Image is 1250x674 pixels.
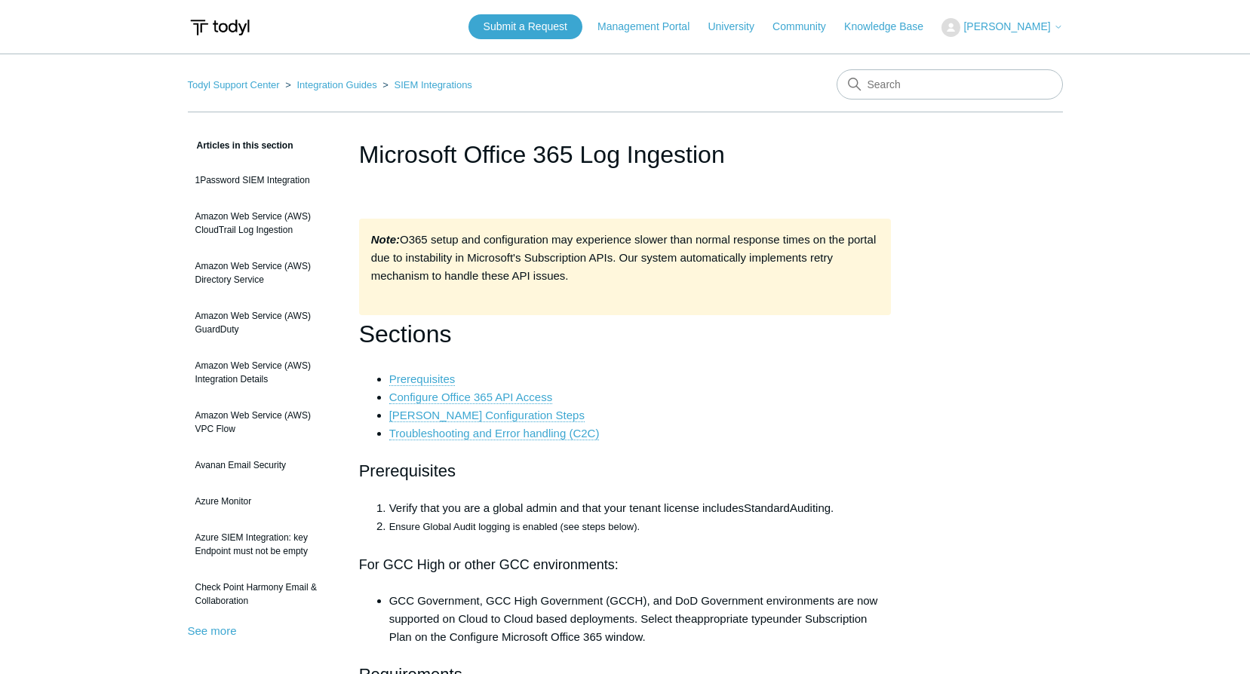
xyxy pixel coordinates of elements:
a: See more [188,624,237,637]
span: [PERSON_NAME] [963,20,1050,32]
img: Todyl Support Center Help Center home page [188,14,252,41]
a: Knowledge Base [844,19,938,35]
span: Auditing [790,501,831,514]
li: SIEM Integrations [379,79,472,90]
span: . [831,501,834,514]
h2: Prerequisites [359,458,892,484]
button: [PERSON_NAME] [941,18,1062,37]
span: Articles in this section [188,140,293,151]
a: Integration Guides [296,79,376,90]
a: Amazon Web Service (AWS) Directory Service [188,252,336,294]
h1: Microsoft Office 365 Log Ingestion [359,136,892,173]
strong: Note: [371,233,400,246]
a: [PERSON_NAME] Configuration Steps [389,409,585,422]
span: Ensure Global Audit logging is enabled (see steps below). [389,521,640,532]
a: Amazon Web Service (AWS) CloudTrail Log Ingestion [188,202,336,244]
span: Verify that you are a global admin and that your tenant license includes [389,501,744,514]
a: Configure Office 365 API Access [389,391,553,404]
span: appropriate type [691,612,772,625]
a: Amazon Web Service (AWS) VPC Flow [188,401,336,443]
input: Search [837,69,1063,100]
a: Todyl Support Center [188,79,280,90]
h1: Sections [359,315,892,354]
div: O365 setup and configuration may experience slower than normal response times on the portal due t... [359,219,892,315]
li: Integration Guides [282,79,379,90]
span: GCC Government, GCC High Government (GCCH), and DoD Government environments are now supported on ... [389,594,878,625]
a: Check Point Harmony Email & Collaboration [188,573,336,615]
a: Troubleshooting and Error handling (C2C) [389,427,600,440]
a: University [708,19,769,35]
span: Standard [744,501,790,514]
a: Management Portal [597,19,705,35]
a: Submit a Request [468,14,582,39]
li: Todyl Support Center [188,79,283,90]
a: SIEM Integrations [395,79,472,90]
a: Community [772,19,841,35]
a: 1Password SIEM Integration [188,166,336,195]
a: Azure Monitor [188,487,336,516]
a: Prerequisites [389,372,456,386]
a: Amazon Web Service (AWS) Integration Details [188,351,336,394]
a: Azure SIEM Integration: key Endpoint must not be empty [188,523,336,565]
a: Avanan Email Security [188,451,336,479]
span: For GCC High or other GCC environments: [359,557,619,572]
a: Amazon Web Service (AWS) GuardDuty [188,302,336,344]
